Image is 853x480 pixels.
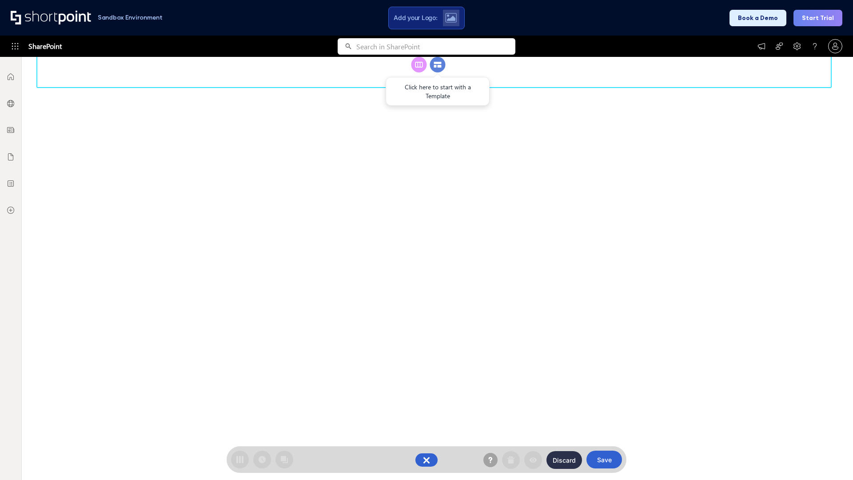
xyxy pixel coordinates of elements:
iframe: Chat Widget [809,437,853,480]
h1: Sandbox Environment [98,15,163,20]
span: SharePoint [28,36,62,57]
button: Save [586,451,622,468]
button: Discard [546,451,582,469]
span: Add your Logo: [394,14,437,22]
img: Upload logo [445,13,457,23]
input: Search in SharePoint [356,38,515,55]
button: Start Trial [793,10,842,26]
button: Book a Demo [729,10,786,26]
